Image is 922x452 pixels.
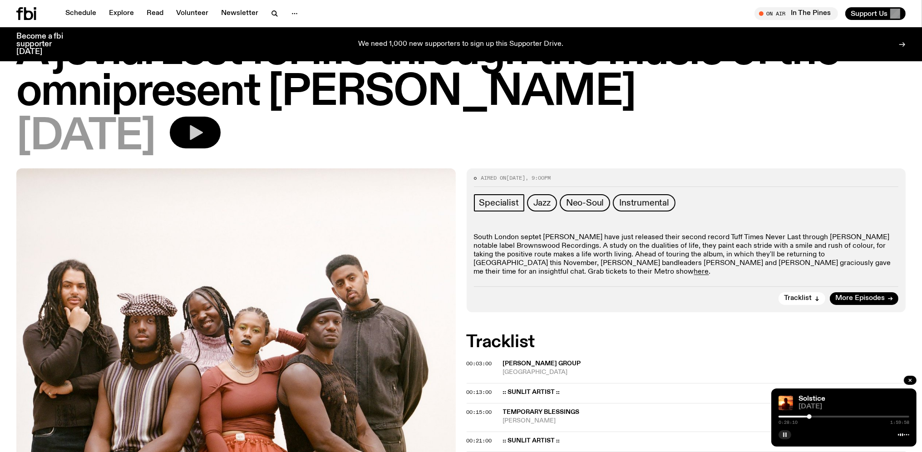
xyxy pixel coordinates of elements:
a: Volunteer [171,7,214,20]
span: Neo-Soul [566,198,604,208]
span: [DATE] [507,174,526,182]
span: Instrumental [619,198,669,208]
a: Solstice [799,395,825,403]
span: [GEOGRAPHIC_DATA] [503,368,906,377]
span: 00:13:00 [467,388,492,396]
button: Tracklist [779,292,825,305]
a: Explore [104,7,139,20]
h3: Become a fbi supporter [DATE] [16,33,74,56]
span: 1:59:58 [890,420,909,425]
a: Jazz [527,194,557,211]
span: 0:28:10 [779,420,798,425]
span: More Episodes [835,295,885,302]
p: South London septet [PERSON_NAME] have just released their second record Tuff Times Never Last th... [474,233,899,277]
span: 00:15:00 [467,408,492,416]
span: Tracklist [784,295,812,302]
span: 00:03:00 [467,360,492,367]
a: Newsletter [216,7,264,20]
h1: A jovial zest for life through the music of the omnipresent [PERSON_NAME] [16,31,906,113]
a: Neo-Soul [560,194,610,211]
span: Aired on [481,174,507,182]
button: 00:13:00 [467,390,492,395]
span: [DATE] [799,403,909,410]
span: , 9:00pm [526,174,551,182]
a: Specialist [474,194,524,211]
span: Specialist [479,198,519,208]
span: 00:21:00 [467,437,492,444]
button: 00:15:00 [467,410,492,415]
span: Jazz [533,198,551,208]
img: A girl standing in the ocean as waist level, staring into the rise of the sun. [779,396,793,410]
button: Support Us [845,7,906,20]
span: [DATE] [16,117,155,157]
span: Temporary Blessings [503,409,580,415]
a: Read [141,7,169,20]
p: We need 1,000 new supporters to sign up this Supporter Drive. [359,40,564,49]
a: Schedule [60,7,102,20]
span: [PERSON_NAME] Group [503,360,581,367]
span: :: SUNLIT ARTIST :: [503,437,901,445]
button: 00:03:00 [467,361,492,366]
h2: Tracklist [467,334,906,350]
span: :: SUNLIT ARTIST :: [503,388,901,397]
a: here [694,268,709,275]
span: [PERSON_NAME] [503,417,827,425]
a: More Episodes [830,292,898,305]
a: Instrumental [613,194,675,211]
button: 00:21:00 [467,438,492,443]
span: Support Us [851,10,887,18]
button: On AirIn The Pines [754,7,838,20]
